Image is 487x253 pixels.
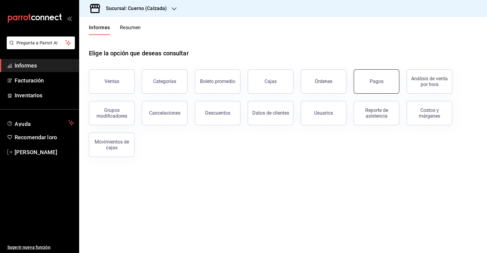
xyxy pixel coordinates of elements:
font: Pagos [370,78,384,84]
font: [PERSON_NAME] [15,149,57,155]
font: Sugerir nueva función [7,245,51,250]
font: Grupos modificadores [96,107,127,119]
font: Ayuda [15,121,31,127]
font: Cajas [265,78,277,84]
a: Pregunta a Parrot AI [4,44,75,50]
button: Análisis de venta por hora [407,69,452,94]
button: Costos y márgenes [407,101,452,125]
font: Usuarios [314,110,333,116]
font: Pregunta a Parrot AI [16,40,58,45]
button: Pregunta a Parrot AI [7,36,75,49]
a: Cajas [248,69,293,94]
button: Pagos [354,69,399,94]
font: Cancelaciones [149,110,180,116]
font: Reporte de asistencia [365,107,388,119]
font: Datos de clientes [252,110,289,116]
button: Ventas [89,69,135,94]
font: Resumen [120,25,141,30]
button: Datos de clientes [248,101,293,125]
font: Inventarios [15,92,42,99]
button: Descuentos [195,101,240,125]
div: pestañas de navegación [89,24,141,35]
font: Boleto promedio [200,78,235,84]
font: Costos y márgenes [419,107,440,119]
font: Ventas [104,78,119,84]
button: Categorías [142,69,187,94]
button: Movimientos de cajas [89,133,135,157]
button: Órdenes [301,69,346,94]
font: Análisis de venta por hora [411,76,448,87]
font: Sucursal: Cuerno (Calzada) [106,5,167,11]
button: abrir_cajón_menú [67,16,72,21]
font: Informes [15,62,37,69]
font: Informes [89,25,110,30]
font: Movimientos de cajas [95,139,129,151]
button: Boleto promedio [195,69,240,94]
font: Órdenes [315,78,332,84]
button: Usuarios [301,101,346,125]
font: Facturación [15,77,44,84]
button: Reporte de asistencia [354,101,399,125]
font: Categorías [153,78,176,84]
font: Descuentos [205,110,230,116]
button: Grupos modificadores [89,101,135,125]
font: Elige la opción que deseas consultar [89,50,189,57]
button: Cancelaciones [142,101,187,125]
font: Recomendar loro [15,134,57,140]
